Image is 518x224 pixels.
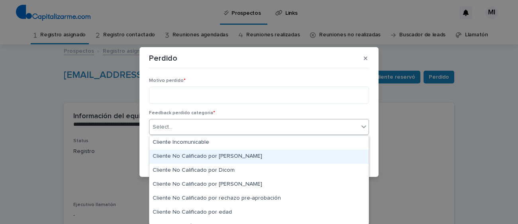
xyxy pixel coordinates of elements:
[149,78,186,83] span: Motivo perdido
[149,178,369,192] div: Cliente No Calificado por Deuda
[149,206,369,220] div: Cliente No Calificado por edad
[149,150,369,164] div: Cliente No Calificado por Renta
[149,111,215,115] span: Feedback perdido categoría
[149,192,369,206] div: Cliente No Calificado por rechazo pre-aprobación
[149,164,369,178] div: Cliente No Calificado por Dicom
[149,54,177,63] p: Perdido
[149,136,369,150] div: Cliente Incomunicable
[153,123,173,131] div: Select...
